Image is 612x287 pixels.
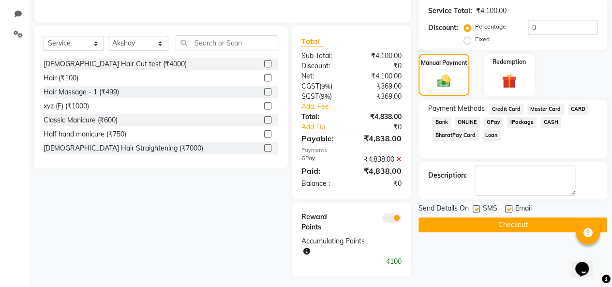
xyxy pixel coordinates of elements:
[351,133,409,144] div: ₹4,838.00
[351,61,409,71] div: ₹0
[515,203,532,215] span: Email
[351,91,409,102] div: ₹369.00
[44,73,78,83] div: Hair (₹100)
[294,81,352,91] div: ( )
[294,102,409,112] a: Add. Fee
[294,112,352,122] div: Total:
[44,101,89,111] div: xyz (F) (₹1000)
[301,92,319,101] span: SGST
[428,6,472,16] div: Service Total:
[294,91,352,102] div: ( )
[351,51,409,61] div: ₹4,100.00
[568,104,589,115] span: CARD
[351,71,409,81] div: ₹4,100.00
[294,51,352,61] div: Sub Total:
[294,71,352,81] div: Net:
[497,72,521,90] img: _gift.svg
[433,73,455,89] img: _cash.svg
[489,104,523,115] span: Credit Card
[351,112,409,122] div: ₹4,838.00
[44,115,118,125] div: Classic Manicure (₹600)
[428,104,485,114] span: Payment Methods
[294,154,352,165] div: GPay
[540,117,561,128] span: CASH
[418,217,607,232] button: Checkout
[484,117,504,128] span: GPay
[418,203,469,215] span: Send Details On
[351,179,409,189] div: ₹0
[301,82,319,91] span: CGST
[476,6,507,16] div: ₹4,100.00
[455,117,480,128] span: ONLINE
[493,58,526,66] label: Redemption
[294,212,352,232] div: Reward Points
[475,22,506,31] label: Percentage
[301,146,402,154] div: Payments
[482,130,501,141] span: Loan
[294,236,380,257] div: Accumulating Points
[44,143,203,153] div: [DEMOGRAPHIC_DATA] Hair Straightening (₹7000)
[432,117,451,128] span: Bank
[44,87,119,97] div: Hair Massage - 1 (₹499)
[361,122,409,132] div: ₹0
[44,59,187,69] div: [DEMOGRAPHIC_DATA] Hair Cut test (₹4000)
[351,165,409,177] div: ₹4,838.00
[321,92,330,100] span: 9%
[571,248,602,277] iframe: chat widget
[527,104,564,115] span: Master Card
[351,154,409,165] div: ₹4,838.00
[294,179,352,189] div: Balance :
[44,129,126,139] div: Half hand manicure (₹750)
[294,133,352,144] div: Payable:
[176,35,278,50] input: Search or Scan
[351,81,409,91] div: ₹369.00
[294,165,352,177] div: Paid:
[421,59,467,67] label: Manual Payment
[483,203,497,215] span: SMS
[428,170,467,181] div: Description:
[321,82,330,90] span: 9%
[301,36,324,46] span: Total
[428,23,458,33] div: Discount:
[432,130,478,141] span: BharatPay Card
[294,61,352,71] div: Discount:
[294,257,409,267] div: 4100
[294,122,361,132] a: Add Tip
[507,117,537,128] span: iPackage
[475,35,490,44] label: Fixed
